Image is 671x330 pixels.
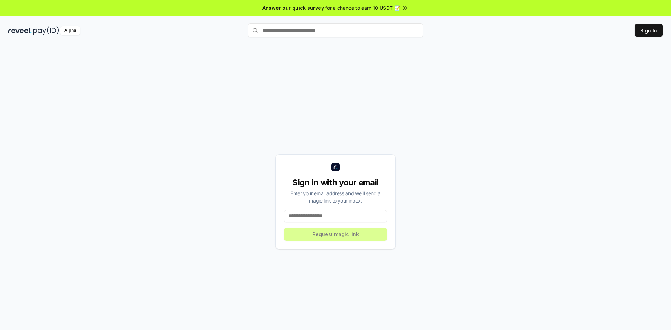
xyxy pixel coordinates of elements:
[8,26,32,35] img: reveel_dark
[635,24,663,37] button: Sign In
[284,177,387,188] div: Sign in with your email
[325,4,400,12] span: for a chance to earn 10 USDT 📝
[60,26,80,35] div: Alpha
[284,190,387,204] div: Enter your email address and we’ll send a magic link to your inbox.
[33,26,59,35] img: pay_id
[331,163,340,171] img: logo_small
[262,4,324,12] span: Answer our quick survey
